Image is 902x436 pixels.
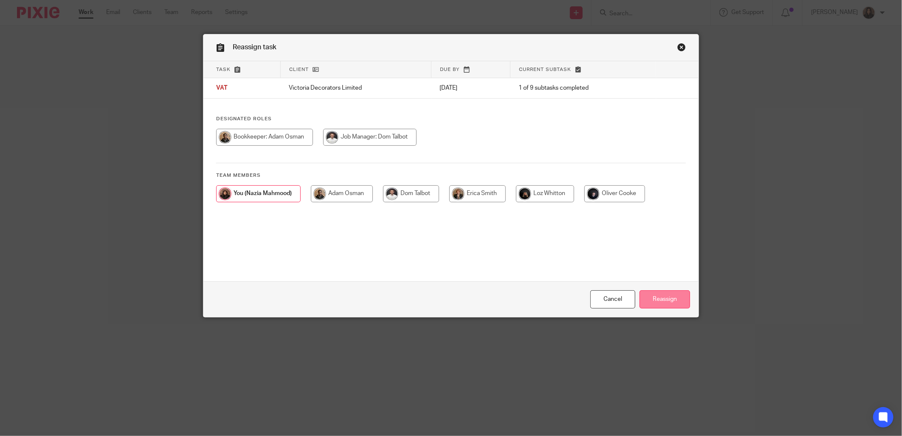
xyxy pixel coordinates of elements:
[289,67,309,72] span: Client
[440,67,459,72] span: Due by
[590,290,635,309] a: Close this dialog window
[216,116,686,122] h4: Designated Roles
[216,67,231,72] span: Task
[677,43,686,54] a: Close this dialog window
[640,290,690,309] input: Reassign
[519,67,571,72] span: Current subtask
[289,84,423,92] p: Victoria Decorators Limited
[216,85,228,91] span: VAT
[440,84,502,92] p: [DATE]
[233,44,276,51] span: Reassign task
[216,172,686,179] h4: Team members
[510,78,656,99] td: 1 of 9 subtasks completed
